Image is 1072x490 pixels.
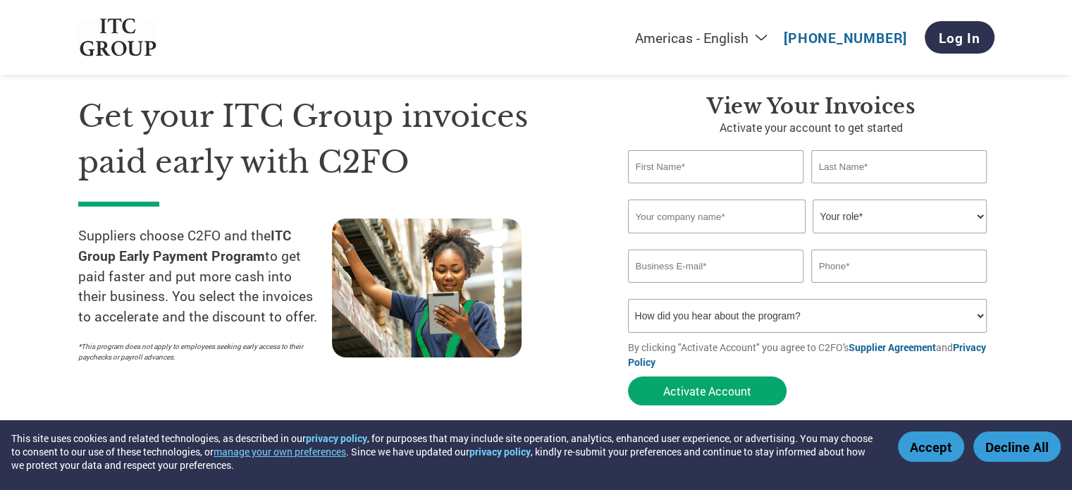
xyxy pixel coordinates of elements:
[628,94,994,119] h3: View Your Invoices
[78,341,318,362] p: *This program does not apply to employees seeking early access to their paychecks or payroll adva...
[784,29,907,47] a: [PHONE_NUMBER]
[78,18,159,57] img: ITC Group
[811,284,987,293] div: Inavlid Phone Number
[78,226,291,264] strong: ITC Group Early Payment Program
[628,185,804,194] div: Invalid first name or first name is too long
[811,250,987,283] input: Phone*
[628,250,804,283] input: Invalid Email format
[11,431,877,472] div: This site uses cookies and related technologies, as described in our , for purposes that may incl...
[628,376,787,405] button: Activate Account
[628,284,804,293] div: Inavlid Email Address
[628,119,994,136] p: Activate your account to get started
[973,431,1061,462] button: Decline All
[628,200,806,233] input: Your company name*
[813,200,987,233] select: Title/Role
[811,185,987,194] div: Invalid last name or last name is too long
[628,341,986,369] a: Privacy Policy
[469,445,531,458] a: privacy policy
[811,150,987,183] input: Last Name*
[925,21,994,54] a: Log In
[628,150,804,183] input: First Name*
[332,219,522,357] img: supply chain worker
[214,445,346,458] button: manage your own preferences
[78,226,332,327] p: Suppliers choose C2FO and the to get paid faster and put more cash into their business. You selec...
[78,94,586,185] h1: Get your ITC Group invoices paid early with C2FO
[898,431,964,462] button: Accept
[628,340,994,369] p: By clicking "Activate Account" you agree to C2FO's and
[628,235,987,244] div: Invalid company name or company name is too long
[849,341,936,354] a: Supplier Agreement
[306,431,367,445] a: privacy policy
